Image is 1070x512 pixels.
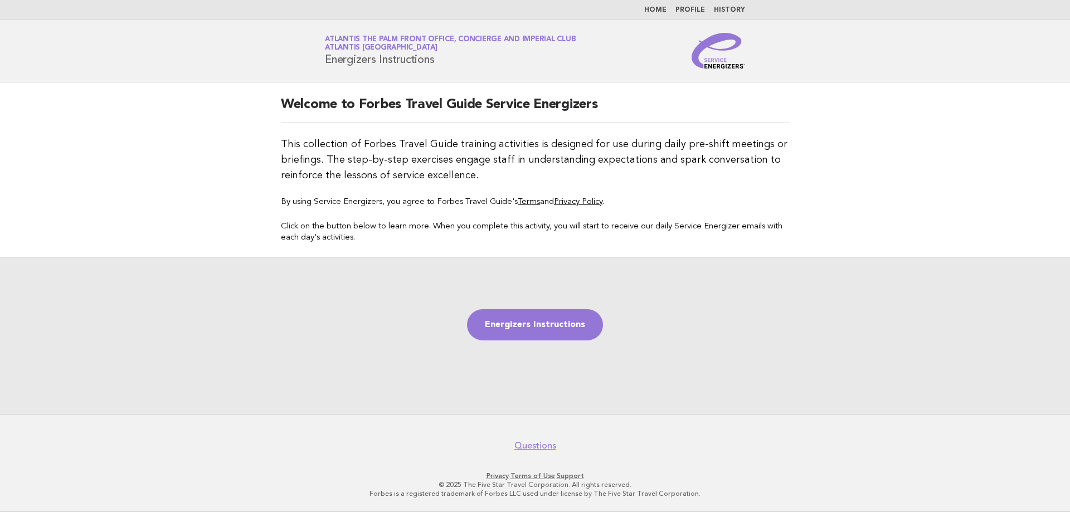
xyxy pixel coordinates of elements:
[281,96,789,123] h2: Welcome to Forbes Travel Guide Service Energizers
[325,36,576,51] a: Atlantis The Palm Front Office, Concierge and Imperial ClubAtlantis [GEOGRAPHIC_DATA]
[487,472,509,480] a: Privacy
[644,7,667,13] a: Home
[510,472,555,480] a: Terms of Use
[325,45,437,52] span: Atlantis [GEOGRAPHIC_DATA]
[325,36,576,65] h1: Energizers Instructions
[281,221,789,243] p: Click on the button below to learn more. When you complete this activity, you will start to recei...
[714,7,745,13] a: History
[675,7,705,13] a: Profile
[518,198,540,206] a: Terms
[281,136,789,183] p: This collection of Forbes Travel Guide training activities is designed for use during daily pre-s...
[467,309,603,340] a: Energizers Instructions
[554,198,602,206] a: Privacy Policy
[194,480,876,489] p: © 2025 The Five Star Travel Corporation. All rights reserved.
[514,440,556,451] a: Questions
[281,197,789,208] p: By using Service Energizers, you agree to Forbes Travel Guide's and .
[194,489,876,498] p: Forbes is a registered trademark of Forbes LLC used under license by The Five Star Travel Corpora...
[194,471,876,480] p: · ·
[692,33,745,69] img: Service Energizers
[557,472,584,480] a: Support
